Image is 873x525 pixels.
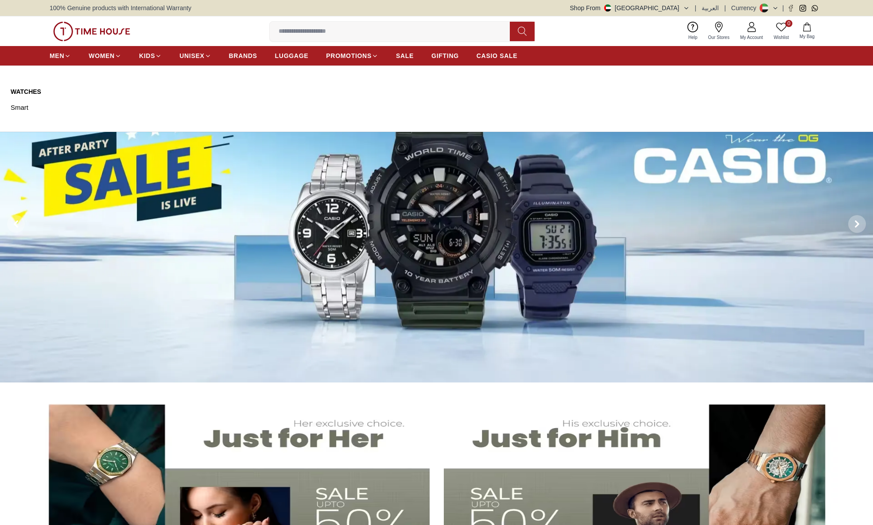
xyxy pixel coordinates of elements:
[799,5,806,12] a: Instagram
[139,51,155,60] span: KIDS
[179,48,211,64] a: UNISEX
[50,48,71,64] a: MEN
[770,34,792,41] span: Wishlist
[275,48,309,64] a: LUGGAGE
[477,51,518,60] span: CASIO SALE
[50,51,64,60] span: MEN
[811,5,818,12] a: Whatsapp
[431,51,459,60] span: GIFTING
[768,20,794,42] a: 0Wishlist
[89,51,115,60] span: WOMEN
[796,33,818,40] span: My Bag
[785,20,792,27] span: 0
[724,4,726,12] span: |
[737,34,767,41] span: My Account
[703,20,735,42] a: Our Stores
[89,48,121,64] a: WOMEN
[695,4,697,12] span: |
[326,48,378,64] a: PROMOTIONS
[731,4,760,12] div: Currency
[702,4,719,12] button: العربية
[53,22,130,41] img: ...
[570,4,690,12] button: Shop From[GEOGRAPHIC_DATA]
[794,21,820,42] button: My Bag
[683,20,703,42] a: Help
[396,51,414,60] span: SALE
[326,51,372,60] span: PROMOTIONS
[396,48,414,64] a: SALE
[275,51,309,60] span: LUGGAGE
[179,51,204,60] span: UNISEX
[11,87,123,96] a: Watches
[50,4,191,12] span: 100% Genuine products with International Warranty
[11,101,123,114] a: Smart
[229,51,257,60] span: BRANDS
[685,34,701,41] span: Help
[788,5,794,12] a: Facebook
[782,4,784,12] span: |
[705,34,733,41] span: Our Stores
[229,48,257,64] a: BRANDS
[477,48,518,64] a: CASIO SALE
[431,48,459,64] a: GIFTING
[139,48,162,64] a: KIDS
[604,4,611,12] img: United Arab Emirates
